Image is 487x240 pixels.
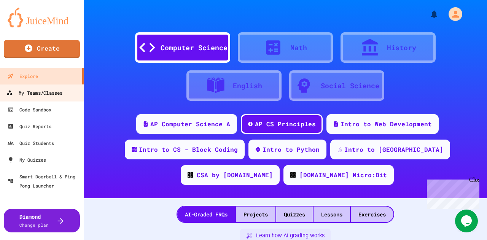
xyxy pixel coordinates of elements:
[8,105,51,114] div: Code Sandbox
[387,43,416,53] div: History
[321,81,379,91] div: Social Science
[139,145,238,154] div: Intro to CS - Block Coding
[236,207,275,222] div: Projects
[197,170,273,180] div: CSA by [DOMAIN_NAME]
[4,40,80,58] a: Create
[150,119,230,129] div: AP Computer Science A
[8,138,54,148] div: Quiz Students
[8,155,46,164] div: My Quizzes
[455,210,479,232] iframe: chat widget
[424,176,479,209] iframe: chat widget
[8,172,81,190] div: Smart Doorbell & Ping Pong Launcher
[341,119,432,129] div: Intro to Web Development
[6,88,62,98] div: My Teams/Classes
[415,8,441,21] div: My Notifications
[299,170,387,180] div: [DOMAIN_NAME] Micro:Bit
[351,207,393,222] div: Exercises
[3,3,53,48] div: Chat with us now!Close
[233,81,262,91] div: English
[19,222,49,228] span: Change plan
[256,232,325,240] span: Learn how AI grading works
[188,172,193,178] img: CODE_logo_RGB.png
[161,43,228,53] div: Computer Science
[263,145,320,154] div: Intro to Python
[290,43,307,53] div: Math
[8,8,76,27] img: logo-orange.svg
[290,172,296,178] img: CODE_logo_RGB.png
[255,119,316,129] div: AP CS Principles
[344,145,443,154] div: Intro to [GEOGRAPHIC_DATA]
[19,213,49,229] div: Diamond
[441,5,464,23] div: My Account
[8,122,51,131] div: Quiz Reports
[314,207,350,222] div: Lessons
[8,72,38,81] div: Explore
[177,207,235,222] div: AI-Graded FRQs
[276,207,313,222] div: Quizzes
[4,209,80,232] button: DiamondChange plan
